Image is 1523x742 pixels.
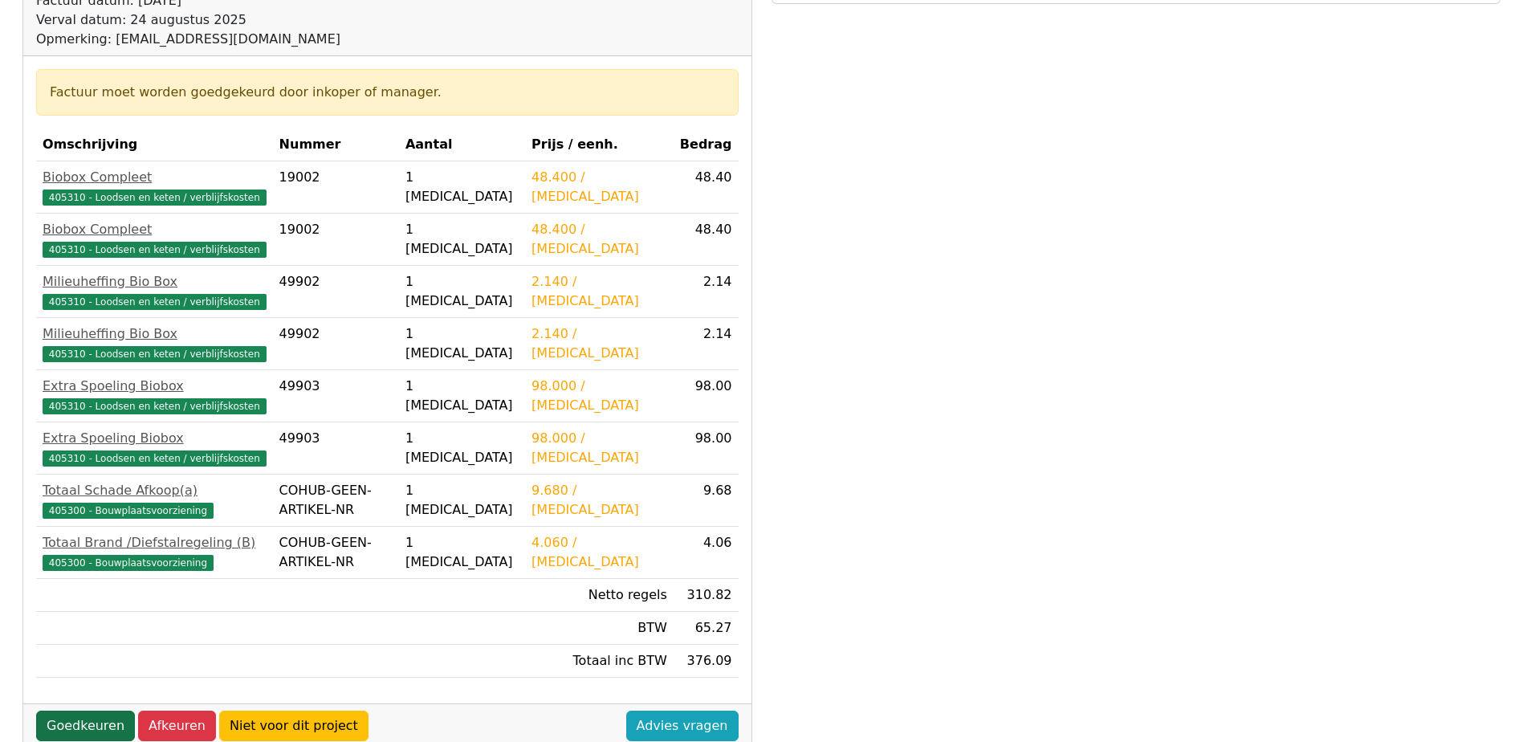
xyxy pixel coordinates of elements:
[273,128,399,161] th: Nummer
[273,422,399,475] td: 49903
[674,161,739,214] td: 48.40
[50,83,725,102] div: Factuur moet worden goedgekeurd door inkoper of manager.
[405,324,519,363] div: 1 [MEDICAL_DATA]
[43,503,214,519] span: 405300 - Bouwplaatsvoorziening
[405,533,519,572] div: 1 [MEDICAL_DATA]
[43,429,267,448] div: Extra Spoeling Biobox
[525,128,674,161] th: Prijs / eenh.
[43,220,267,259] a: Biobox Compleet405310 - Loodsen en keten / verblijfskosten
[674,370,739,422] td: 98.00
[405,220,519,259] div: 1 [MEDICAL_DATA]
[43,429,267,467] a: Extra Spoeling Biobox405310 - Loodsen en keten / verblijfskosten
[43,481,267,520] a: Totaal Schade Afkoop(a)405300 - Bouwplaatsvoorziening
[273,318,399,370] td: 49902
[525,579,674,612] td: Netto regels
[626,711,739,741] a: Advies vragen
[273,370,399,422] td: 49903
[531,429,667,467] div: 98.000 / [MEDICAL_DATA]
[273,475,399,527] td: COHUB-GEEN-ARTIKEL-NR
[273,161,399,214] td: 19002
[405,168,519,206] div: 1 [MEDICAL_DATA]
[405,377,519,415] div: 1 [MEDICAL_DATA]
[531,220,667,259] div: 48.400 / [MEDICAL_DATA]
[405,272,519,311] div: 1 [MEDICAL_DATA]
[43,272,267,291] div: Milieuheffing Bio Box
[43,294,267,310] span: 405310 - Loodsen en keten / verblijfskosten
[43,168,267,206] a: Biobox Compleet405310 - Loodsen en keten / verblijfskosten
[43,324,267,363] a: Milieuheffing Bio Box405310 - Loodsen en keten / verblijfskosten
[674,318,739,370] td: 2.14
[43,481,267,500] div: Totaal Schade Afkoop(a)
[674,422,739,475] td: 98.00
[273,214,399,266] td: 19002
[43,168,267,187] div: Biobox Compleet
[674,579,739,612] td: 310.82
[43,324,267,344] div: Milieuheffing Bio Box
[43,272,267,311] a: Milieuheffing Bio Box405310 - Loodsen en keten / verblijfskosten
[531,481,667,520] div: 9.680 / [MEDICAL_DATA]
[43,190,267,206] span: 405310 - Loodsen en keten / verblijfskosten
[531,377,667,415] div: 98.000 / [MEDICAL_DATA]
[674,266,739,318] td: 2.14
[43,346,267,362] span: 405310 - Loodsen en keten / verblijfskosten
[674,128,739,161] th: Bedrag
[43,533,267,552] div: Totaal Brand /Diefstalregeling (B)
[43,242,267,258] span: 405310 - Loodsen en keten / verblijfskosten
[525,612,674,645] td: BTW
[273,266,399,318] td: 49902
[531,324,667,363] div: 2.140 / [MEDICAL_DATA]
[674,527,739,579] td: 4.06
[43,377,267,415] a: Extra Spoeling Biobox405310 - Loodsen en keten / verblijfskosten
[43,533,267,572] a: Totaal Brand /Diefstalregeling (B)405300 - Bouwplaatsvoorziening
[43,220,267,239] div: Biobox Compleet
[674,645,739,678] td: 376.09
[36,711,135,741] a: Goedkeuren
[674,612,739,645] td: 65.27
[43,398,267,414] span: 405310 - Loodsen en keten / verblijfskosten
[43,555,214,571] span: 405300 - Bouwplaatsvoorziening
[36,30,340,49] div: Opmerking: [EMAIL_ADDRESS][DOMAIN_NAME]
[399,128,525,161] th: Aantal
[531,272,667,311] div: 2.140 / [MEDICAL_DATA]
[36,10,340,30] div: Verval datum: 24 augustus 2025
[674,214,739,266] td: 48.40
[43,377,267,396] div: Extra Spoeling Biobox
[36,128,273,161] th: Omschrijving
[43,450,267,467] span: 405310 - Loodsen en keten / verblijfskosten
[219,711,369,741] a: Niet voor dit project
[405,429,519,467] div: 1 [MEDICAL_DATA]
[138,711,216,741] a: Afkeuren
[525,645,674,678] td: Totaal inc BTW
[674,475,739,527] td: 9.68
[531,533,667,572] div: 4.060 / [MEDICAL_DATA]
[273,527,399,579] td: COHUB-GEEN-ARTIKEL-NR
[531,168,667,206] div: 48.400 / [MEDICAL_DATA]
[405,481,519,520] div: 1 [MEDICAL_DATA]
